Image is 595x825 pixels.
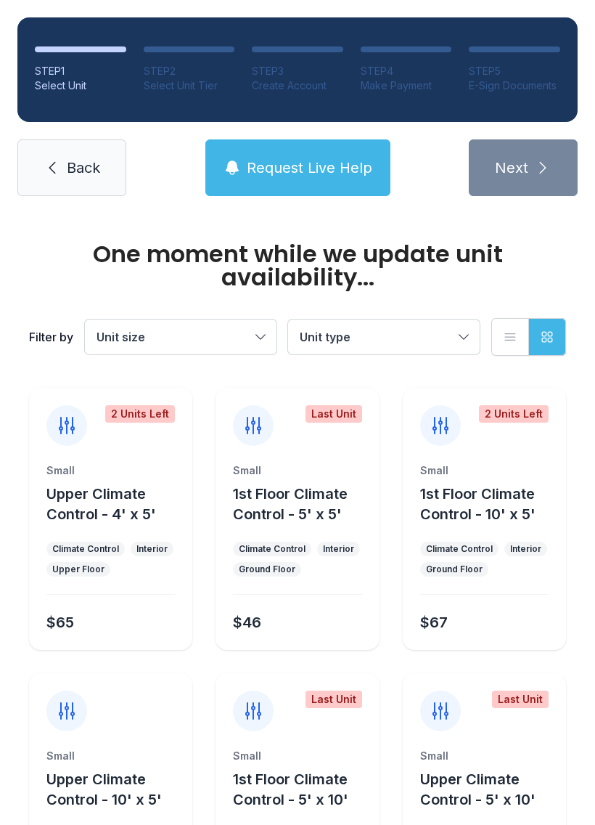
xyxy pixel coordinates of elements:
div: Make Payment [361,78,452,93]
span: Next [495,158,528,178]
div: STEP 1 [35,64,126,78]
div: Interior [510,543,541,555]
div: E-Sign Documents [469,78,560,93]
button: Unit type [288,320,480,354]
div: $65 [46,612,74,633]
div: Small [420,463,549,478]
button: 1st Floor Climate Control - 10' x 5' [420,484,560,524]
div: 2 Units Left [479,405,549,423]
div: 2 Units Left [105,405,175,423]
div: Small [46,749,175,763]
div: Ground Floor [239,564,295,575]
div: Small [420,749,549,763]
span: Back [67,158,100,178]
span: Upper Climate Control - 4' x 5' [46,485,156,523]
span: Request Live Help [247,158,372,178]
button: Upper Climate Control - 4' x 5' [46,484,186,524]
span: Unit type [300,330,350,344]
button: Upper Climate Control - 5' x 10' [420,769,560,810]
div: STEP 5 [469,64,560,78]
div: Small [233,463,361,478]
button: Upper Climate Control - 10' x 5' [46,769,186,810]
div: Filter by [29,328,73,346]
span: Unit size [97,330,145,344]
div: STEP 3 [252,64,343,78]
div: Last Unit [492,691,549,708]
span: Upper Climate Control - 5' x 10' [420,771,535,808]
div: One moment while we update unit availability... [29,243,566,289]
button: 1st Floor Climate Control - 5' x 10' [233,769,373,810]
div: STEP 2 [144,64,235,78]
div: Select Unit [35,78,126,93]
div: Last Unit [305,691,362,708]
div: Select Unit Tier [144,78,235,93]
div: Small [233,749,361,763]
span: 1st Floor Climate Control - 5' x 5' [233,485,348,523]
div: Small [46,463,175,478]
div: $67 [420,612,448,633]
div: Last Unit [305,405,362,423]
div: Interior [136,543,168,555]
div: Climate Control [426,543,493,555]
span: Upper Climate Control - 10' x 5' [46,771,162,808]
div: Ground Floor [426,564,483,575]
div: Upper Floor [52,564,104,575]
span: 1st Floor Climate Control - 5' x 10' [233,771,348,808]
div: Climate Control [52,543,119,555]
div: Create Account [252,78,343,93]
div: Climate Control [239,543,305,555]
button: 1st Floor Climate Control - 5' x 5' [233,484,373,524]
div: Interior [323,543,354,555]
div: $46 [233,612,261,633]
button: Unit size [85,320,276,354]
div: STEP 4 [361,64,452,78]
span: 1st Floor Climate Control - 10' x 5' [420,485,535,523]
